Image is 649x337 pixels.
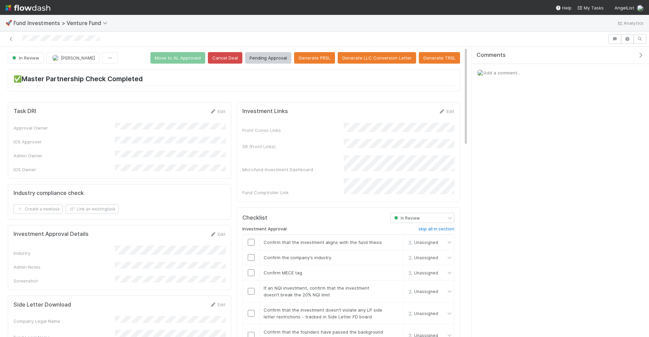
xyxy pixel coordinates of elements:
button: Generate LLC Conversion Letter [338,52,416,64]
span: Unassigned [406,240,438,245]
a: skip all in section [418,226,454,234]
span: Confirm that the investment aligns with the fund thesis [264,240,382,245]
h5: Investment Approval Details [14,231,89,238]
span: Confirm that the investment doesn’t violate any LP side letter restrictions - tracked in Side Let... [264,307,382,319]
button: Create a newtask [14,204,63,214]
div: Front Convo Links [242,127,344,134]
h5: Side Letter Download [14,301,71,308]
div: Screenshot [14,277,115,284]
a: Analytics [617,19,644,27]
div: Help [555,4,572,11]
span: Confirm the company's industry [264,255,331,260]
a: Edit [210,109,225,114]
h5: Task DRI [14,108,36,115]
span: Unassigned [406,270,438,275]
h2: ✅Master Partnership Check Completed [14,75,454,85]
div: Admin Notes [14,264,115,270]
span: AngelList [615,5,634,10]
button: Generate TRSL [419,52,460,64]
h5: Checklist [242,215,267,221]
span: 🚀 [5,20,12,26]
button: In Review [8,52,44,64]
a: Edit [210,231,225,237]
a: My Tasks [577,4,604,11]
div: Admin Owner [14,152,115,159]
img: avatar_c597f508-4d28-4c7c-92e0-bd2d0d338f8e.png [477,69,484,76]
span: In Review [393,216,420,221]
img: avatar_c597f508-4d28-4c7c-92e0-bd2d0d338f8e.png [637,5,644,12]
div: Industry [14,250,115,256]
span: Comments [477,52,506,59]
span: If an NQI investment, confirm that the investment doesn’t break the 20% NQI limit [264,285,369,297]
h6: skip all in section [418,226,454,232]
div: Company Legal Name [14,318,115,324]
div: IOS Approver [14,138,115,145]
button: [PERSON_NAME] [46,52,99,64]
h6: Investment Approval [242,226,287,232]
div: SR (Front Links) [242,143,344,150]
a: Edit [210,302,225,307]
img: logo-inverted-e16ddd16eac7371096b0.svg [5,2,50,14]
a: Edit [438,109,454,114]
button: Link an existingtask [66,204,119,214]
div: IOS Owner [14,166,115,173]
h5: Industry compliance check [14,190,84,197]
div: Microfund Investment Dashboard [242,166,344,173]
button: Pending Approval [245,52,291,64]
span: Unassigned [406,311,438,316]
span: Unassigned [406,255,438,260]
h5: Investment Links [242,108,288,115]
span: Confirm MECE tag [264,270,302,275]
span: [PERSON_NAME] [61,55,95,61]
button: Move to AL Approved [150,52,205,64]
div: Approval Owner [14,125,115,131]
span: Fund Investments > Venture Fund [14,20,111,26]
span: In Review [11,55,39,61]
span: Add a comment... [484,70,520,75]
img: avatar_c597f508-4d28-4c7c-92e0-bd2d0d338f8e.png [52,54,59,61]
span: My Tasks [577,5,604,10]
span: Unassigned [406,289,438,294]
button: Cancel Deal [208,52,242,64]
button: Generate PRSL [294,52,335,64]
div: Fund Comptroller Link [242,189,344,196]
